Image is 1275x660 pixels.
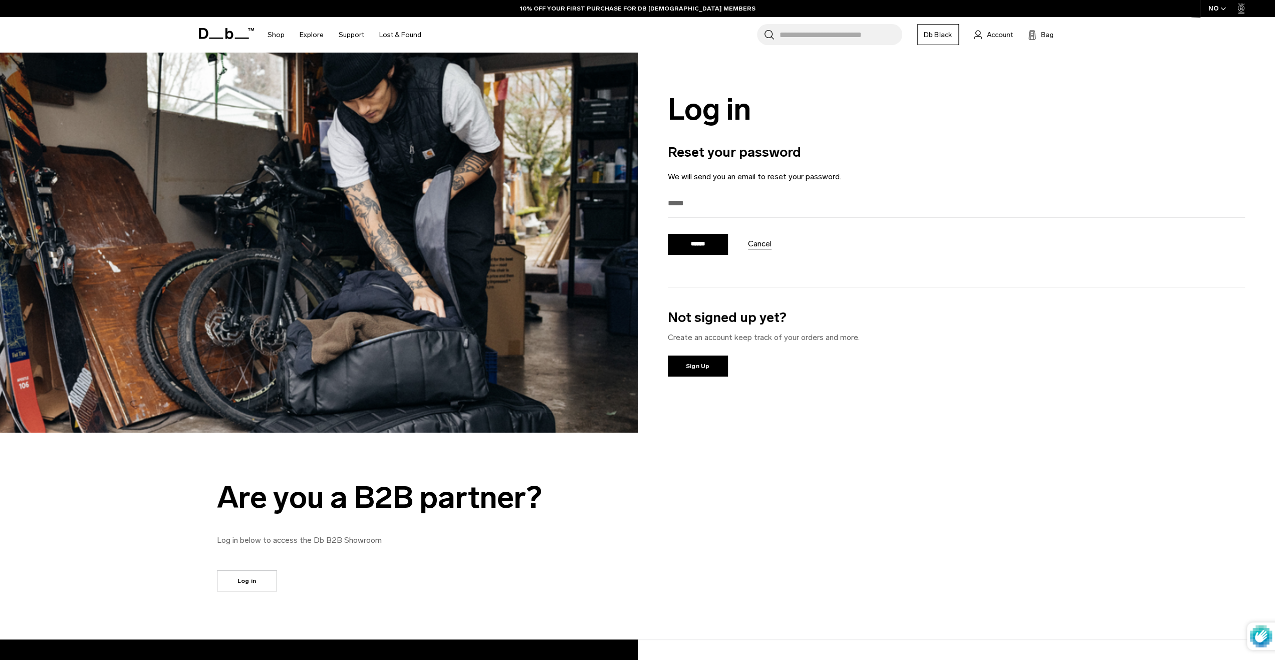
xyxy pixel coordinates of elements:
[268,17,285,53] a: Shop
[217,534,668,546] p: Log in below to access the Db B2B Showroom
[748,239,772,248] button: Cancel
[668,307,1245,328] h3: Not signed up yet?
[668,171,1245,183] p: We will send you an email to reset your password.
[217,481,668,514] div: Are you a B2B partner?
[1041,30,1054,40] span: Bag
[300,17,324,53] a: Explore
[987,30,1013,40] span: Account
[520,4,755,13] a: 10% OFF YOUR FIRST PURCHASE FOR DB [DEMOGRAPHIC_DATA] MEMBERS
[668,356,728,377] a: Sign Up
[668,142,1245,163] h2: Reset your password
[379,17,421,53] a: Lost & Found
[668,93,1245,126] h1: Log in
[1250,622,1272,650] img: Protected by hCaptcha
[339,17,364,53] a: Support
[217,570,277,591] a: Log in
[974,29,1013,41] a: Account
[917,24,959,45] a: Db Black
[668,332,1245,344] p: Create an account keep track of your orders and more.
[1028,29,1054,41] button: Bag
[260,17,429,53] nav: Main Navigation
